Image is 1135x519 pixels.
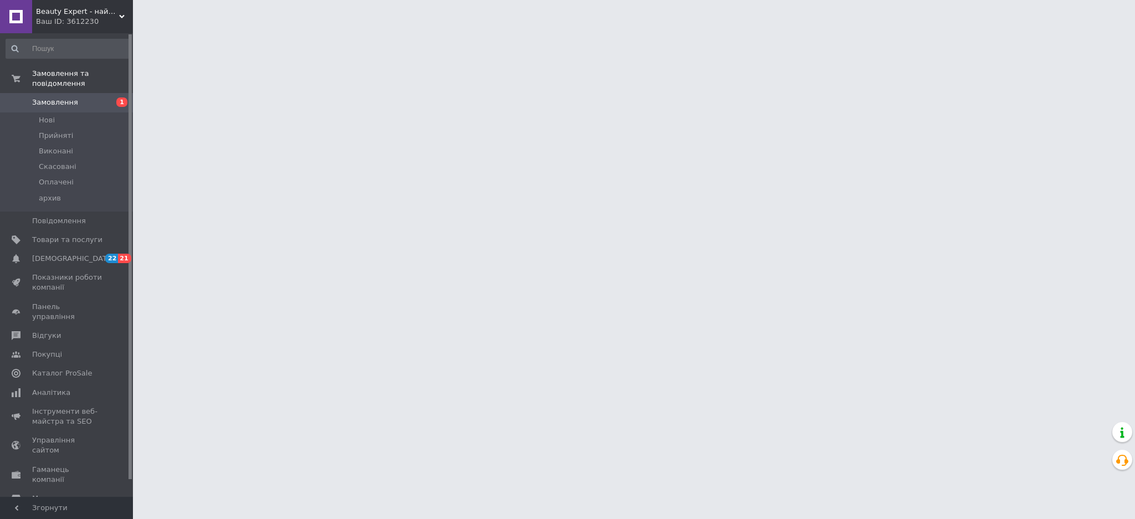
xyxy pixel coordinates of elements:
[32,465,102,485] span: Гаманець компанії
[32,254,114,264] span: [DEMOGRAPHIC_DATA]
[39,193,61,203] span: архив
[39,146,73,156] span: Виконані
[32,216,86,226] span: Повідомлення
[32,407,102,426] span: Інструменти веб-майстра та SEO
[32,350,62,359] span: Покупці
[32,302,102,322] span: Панель управління
[32,273,102,292] span: Показники роботи компанії
[105,254,118,263] span: 22
[32,235,102,245] span: Товари та послуги
[6,39,131,59] input: Пошук
[32,368,92,378] span: Каталог ProSale
[36,7,119,17] span: Beauty Expert - найкращі ціни, швидка відправка
[32,69,133,89] span: Замовлення та повідомлення
[118,254,131,263] span: 21
[39,115,55,125] span: Нові
[32,388,70,398] span: Аналітика
[32,97,78,107] span: Замовлення
[32,435,102,455] span: Управління сайтом
[39,162,76,172] span: Скасовані
[116,97,127,107] span: 1
[39,177,74,187] span: Оплачені
[32,494,60,503] span: Маркет
[32,331,61,341] span: Відгуки
[39,131,73,141] span: Прийняті
[36,17,133,27] div: Ваш ID: 3612230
